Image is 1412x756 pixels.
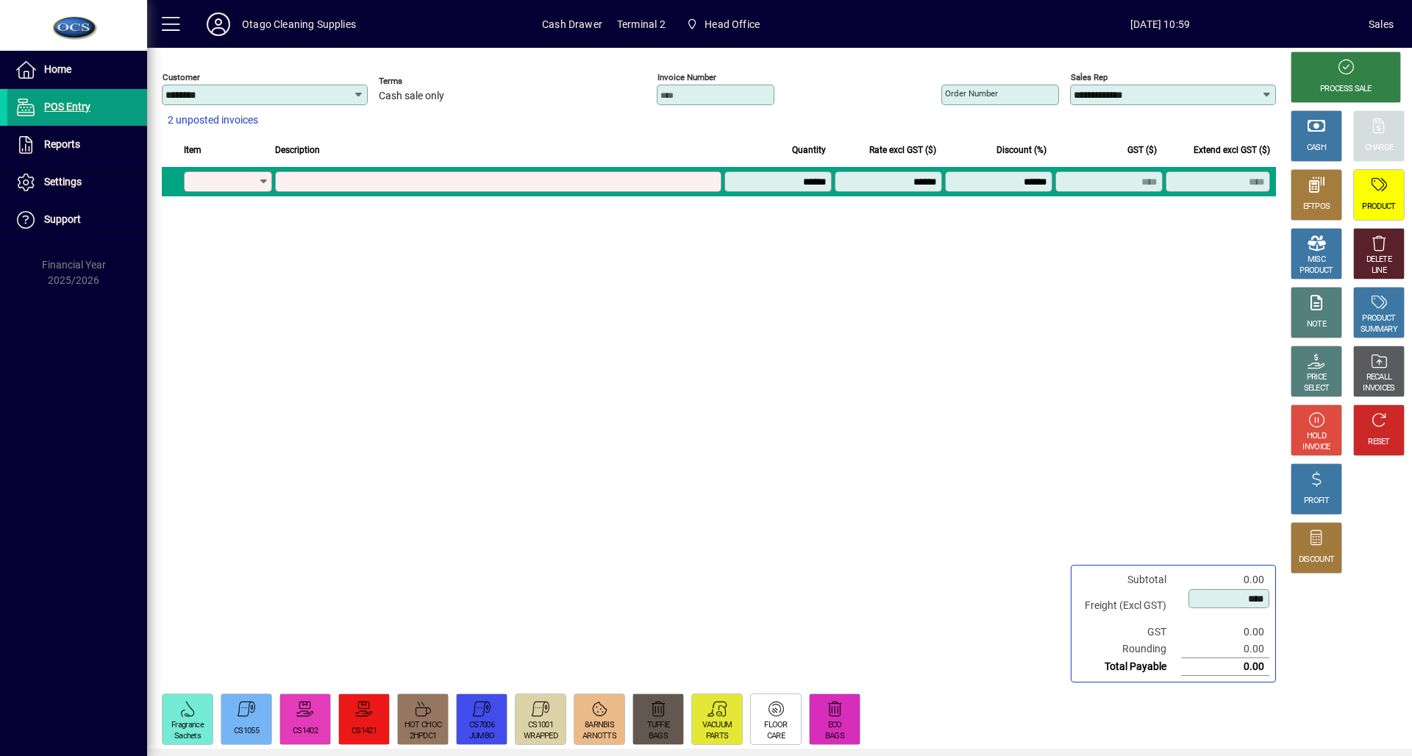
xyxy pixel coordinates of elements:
[1366,372,1392,383] div: RECALL
[649,731,668,742] div: BAGS
[1307,431,1326,442] div: HOLD
[1303,202,1330,213] div: EFTPOS
[1304,496,1329,507] div: PROFIT
[528,720,553,731] div: CS1001
[7,51,147,88] a: Home
[1362,313,1395,324] div: PRODUCT
[44,63,71,75] span: Home
[705,13,760,36] span: Head Office
[469,731,495,742] div: JUMBO
[163,72,200,82] mat-label: Customer
[1302,442,1330,453] div: INVOICE
[44,138,80,150] span: Reports
[792,142,826,158] span: Quantity
[582,731,616,742] div: ARNOTTS
[195,11,242,38] button: Profile
[1181,658,1269,676] td: 0.00
[1363,383,1394,394] div: INVOICES
[1077,588,1181,624] td: Freight (Excl GST)
[1365,143,1394,154] div: CHARGE
[617,13,666,36] span: Terminal 2
[524,731,557,742] div: WRAPPED
[1308,254,1325,265] div: MISC
[1181,571,1269,588] td: 0.00
[7,126,147,163] a: Reports
[379,76,467,86] span: Terms
[1307,143,1326,154] div: CASH
[275,142,320,158] span: Description
[1299,265,1333,277] div: PRODUCT
[1368,437,1390,448] div: RESET
[1362,202,1395,213] div: PRODUCT
[1077,658,1181,676] td: Total Payable
[1194,142,1270,158] span: Extend excl GST ($)
[1369,13,1394,36] div: Sales
[996,142,1046,158] span: Discount (%)
[352,726,377,737] div: CS1421
[1299,554,1334,566] div: DISCOUNT
[379,90,444,102] span: Cash sale only
[1181,624,1269,641] td: 0.00
[234,726,259,737] div: CS1055
[1077,624,1181,641] td: GST
[647,720,670,731] div: TUFFIE
[828,720,842,731] div: ECO
[1372,265,1386,277] div: LINE
[680,11,766,38] span: Head Office
[242,13,356,36] div: Otago Cleaning Supplies
[1361,324,1397,335] div: SUMMARY
[702,720,732,731] div: VACUUM
[952,13,1369,36] span: [DATE] 10:59
[1071,72,1108,82] mat-label: Sales rep
[764,720,788,731] div: FLOOR
[162,107,264,134] button: 2 unposted invoices
[767,731,785,742] div: CARE
[869,142,936,158] span: Rate excl GST ($)
[1077,641,1181,658] td: Rounding
[542,13,602,36] span: Cash Drawer
[1077,571,1181,588] td: Subtotal
[171,720,204,731] div: Fragrance
[1307,372,1327,383] div: PRICE
[706,731,729,742] div: PARTS
[44,176,82,188] span: Settings
[7,164,147,201] a: Settings
[293,726,318,737] div: CS1402
[1366,254,1391,265] div: DELETE
[174,731,201,742] div: Sachets
[7,202,147,238] a: Support
[168,113,258,128] span: 2 unposted invoices
[657,72,716,82] mat-label: Invoice number
[469,720,494,731] div: CS7006
[44,101,90,113] span: POS Entry
[1304,383,1330,394] div: SELECT
[825,731,844,742] div: BAGS
[1181,641,1269,658] td: 0.00
[184,142,202,158] span: Item
[404,720,441,731] div: HOT CHOC
[1320,84,1372,95] div: PROCESS SALE
[945,88,998,99] mat-label: Order number
[1307,319,1326,330] div: NOTE
[1127,142,1157,158] span: GST ($)
[44,213,81,225] span: Support
[585,720,614,731] div: 8ARNBIS
[410,731,437,742] div: 2HPDC1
